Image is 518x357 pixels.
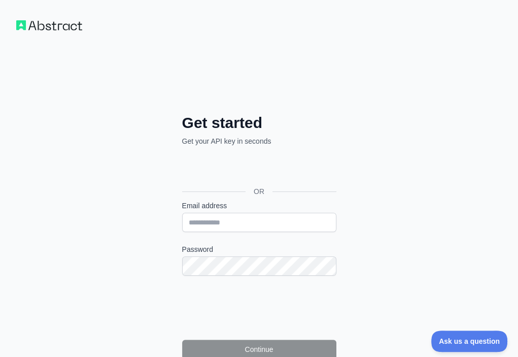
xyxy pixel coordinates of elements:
iframe: reCAPTCHA [182,288,336,328]
iframe: Toggle Customer Support [431,331,508,352]
img: Workflow [16,20,82,30]
label: Password [182,244,336,254]
p: Get your API key in seconds [182,136,336,146]
label: Email address [182,201,336,211]
iframe: Przycisk Zaloguj się przez Google [177,157,339,180]
span: OR [246,186,272,197]
h2: Get started [182,114,336,132]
